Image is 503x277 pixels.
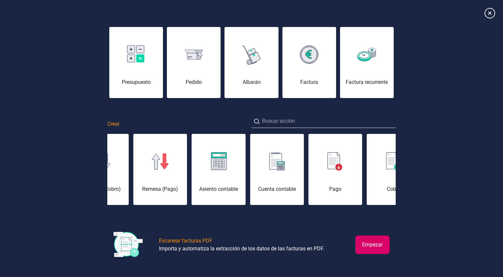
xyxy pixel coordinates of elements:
[386,152,401,171] img: img-cobro.svg
[242,43,261,66] img: img-albaran.svg
[282,78,336,86] div: Factura
[159,245,324,253] div: Importa y automatiza la extracción de los datos de las facturas en PDF.
[192,185,245,193] div: Asiento contable
[127,45,146,64] img: img-presupuesto.svg
[269,152,285,171] img: img-cuenta-contable.svg
[159,237,212,245] div: Escanear facturas PDF
[210,152,227,171] img: img-asiento-contable.svg
[109,78,163,86] div: Presupuesto
[185,50,203,60] img: img-pedido.svg
[152,153,169,170] img: img-remesa-pago.svg
[114,232,143,258] img: img-escanear-facturas-pdf.svg
[355,236,389,254] button: Empezar
[250,185,304,193] div: Cuenta contable
[167,78,221,86] div: Pedido
[367,185,420,193] div: Cobro
[308,185,362,193] div: Pago
[107,120,119,128] span: Crear
[357,48,376,61] img: img-factura-recurrente.svg
[328,152,343,171] img: img-pago.svg
[340,78,394,86] div: Factura recurrente
[251,114,396,128] input: Buscar acción
[225,78,278,86] div: Albarán
[300,45,318,64] img: img-factura.svg
[133,185,187,193] div: Remesa (Pago)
